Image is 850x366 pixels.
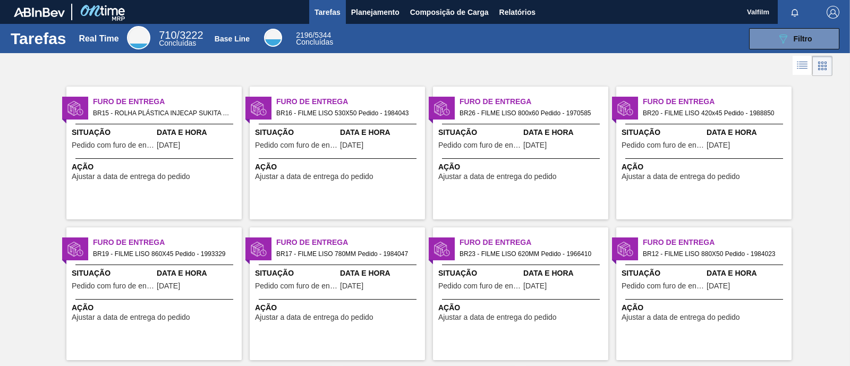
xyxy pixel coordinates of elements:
[622,161,789,173] span: Ação
[438,141,521,149] span: Pedido com furo de entrega
[812,56,832,76] div: Visão em Cards
[460,107,600,119] span: BR26 - FILME LISO 800x60 Pedido - 1970585
[157,268,239,279] span: Data e Hora
[434,100,450,116] img: status
[159,29,203,41] span: / 3222
[93,107,233,119] span: BR15 - ROLHA PLÁSTICA INJECAP SUKITA SHORT Pedido - 1994848
[157,141,180,149] span: 25/08/2025,
[67,100,83,116] img: status
[276,107,416,119] span: BR16 - FILME LISO 530X50 Pedido - 1984043
[11,32,66,45] h1: Tarefas
[622,313,740,321] span: Ajustar a data de entrega do pedido
[793,56,812,76] div: Visão em Lista
[707,141,730,149] span: 22/08/2025,
[296,31,331,39] span: / 5344
[622,268,704,279] span: Situação
[778,5,812,20] button: Notificações
[617,241,633,257] img: status
[499,6,535,19] span: Relatórios
[707,268,789,279] span: Data e Hora
[314,6,341,19] span: Tarefas
[438,282,521,290] span: Pedido com furo de entrega
[159,39,196,47] span: Concluídas
[622,141,704,149] span: Pedido com furo de entrega
[340,268,422,279] span: Data e Hora
[251,100,267,116] img: status
[622,127,704,138] span: Situação
[643,96,792,107] span: Furo de Entrega
[255,161,422,173] span: Ação
[255,141,337,149] span: Pedido com furo de entrega
[410,6,489,19] span: Composição de Carga
[438,127,521,138] span: Situação
[622,282,704,290] span: Pedido com furo de entrega
[72,282,154,290] span: Pedido com furo de entrega
[255,268,337,279] span: Situação
[340,127,422,138] span: Data e Hora
[707,127,789,138] span: Data e Hora
[827,6,839,19] img: Logout
[159,29,176,41] span: 710
[438,161,606,173] span: Ação
[255,127,337,138] span: Situação
[296,32,333,46] div: Base Line
[523,282,547,290] span: 25/08/2025,
[159,31,203,47] div: Real Time
[438,268,521,279] span: Situação
[438,173,557,181] span: Ajustar a data de entrega do pedido
[523,127,606,138] span: Data e Hora
[72,268,154,279] span: Situação
[79,34,118,44] div: Real Time
[296,31,312,39] span: 2196
[157,282,180,290] span: 22/08/2025,
[351,6,399,19] span: Planejamento
[438,313,557,321] span: Ajustar a data de entrega do pedido
[93,96,242,107] span: Furo de Entrega
[255,302,422,313] span: Ação
[255,173,373,181] span: Ajustar a data de entrega do pedido
[707,282,730,290] span: 24/08/2025,
[276,237,425,248] span: Furo de Entrega
[215,35,250,43] div: Base Line
[72,313,190,321] span: Ajustar a data de entrega do pedido
[643,107,783,119] span: BR20 - FILME LISO 420x45 Pedido - 1988850
[251,241,267,257] img: status
[434,241,450,257] img: status
[622,302,789,313] span: Ação
[264,29,282,47] div: Base Line
[93,248,233,260] span: BR19 - FILME LISO 860X45 Pedido - 1993329
[749,28,839,49] button: Filtro
[72,302,239,313] span: Ação
[276,248,416,260] span: BR17 - FILME LISO 780MM Pedido - 1984047
[438,302,606,313] span: Ação
[127,26,150,49] div: Real Time
[523,268,606,279] span: Data e Hora
[255,282,337,290] span: Pedido com furo de entrega
[72,127,154,138] span: Situação
[460,96,608,107] span: Furo de Entrega
[72,161,239,173] span: Ação
[643,248,783,260] span: BR12 - FILME LISO 880X50 Pedido - 1984023
[340,141,363,149] span: 22/08/2025,
[255,313,373,321] span: Ajustar a data de entrega do pedido
[460,237,608,248] span: Furo de Entrega
[523,141,547,149] span: 25/08/2025,
[67,241,83,257] img: status
[794,35,812,43] span: Filtro
[296,38,333,46] span: Concluídas
[617,100,633,116] img: status
[340,282,363,290] span: 19/08/2025,
[93,237,242,248] span: Furo de Entrega
[157,127,239,138] span: Data e Hora
[72,141,154,149] span: Pedido com furo de entrega
[460,248,600,260] span: BR23 - FILME LISO 620MM Pedido - 1966410
[643,237,792,248] span: Furo de Entrega
[622,173,740,181] span: Ajustar a data de entrega do pedido
[72,173,190,181] span: Ajustar a data de entrega do pedido
[276,96,425,107] span: Furo de Entrega
[14,7,65,17] img: TNhmsLtSVTkK8tSr43FrP2fwEKptu5GPRR3wAAAABJRU5ErkJggg==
